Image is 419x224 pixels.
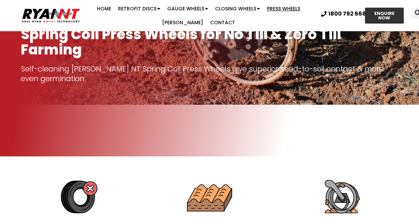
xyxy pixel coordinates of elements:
a: Home [93,2,115,16]
a: Gauge Wheels [151,2,199,16]
p: Buy Now Pay Later – 6 months interest-free finance [134,35,258,54]
a: 2025 Field Days [53,41,98,49]
a: Retrofit Discs [102,2,151,16]
img: No more rubber tyres [53,172,103,222]
a: home page [311,93,345,102]
a: 1800 792 668 [321,11,366,17]
p: Save and secure delivery for [266,40,390,50]
a: [PERSON_NAME] [159,16,207,29]
img: Ryan NT logo [21,6,81,25]
a: [PERSON_NAME] [146,16,194,30]
a: Home [81,2,102,16]
div: See us on the circuit [3,40,127,50]
img: RYAN Discs on Duncan Seed Drills. Fielding, New Zealand. MK4 Renovator. [11,151,123,223]
strong: this season [349,41,383,49]
h2: Latest News [9,137,126,145]
p: This page you have found . Try searching the website using the search bar. Or go back to the [3,93,390,102]
h2: Facebook [140,137,257,145]
a: Contact [207,16,239,29]
a: 1800 792 668 [302,11,347,17]
a: ENQUIRE NOW [342,8,378,24]
span: 1800 792 668 [309,11,347,17]
h2: Featured Product [270,137,387,145]
div: Search [387,8,398,19]
a: Closing Wheels [212,2,264,16]
h2: OH NO! - YOU BROKE THE INTERNET! [3,78,390,86]
b: no longer exists [101,94,141,101]
a: Press Wheels [264,2,304,16]
span: » [3,63,86,69]
a: RYAN Discs on Duncan Seed Drills. Fielding, New Zealand. MK4 Renovator. [14,152,121,223]
a: Gauge Wheels [164,2,212,16]
h1: Spring Coil Press Wheels for No Till & Zero Till Farming [21,27,398,57]
img: Handle the toughest conditions [316,172,366,222]
nav: Menu [81,2,316,29]
a: ENQUIRE NOW [365,8,404,24]
span: ENQUIRE NOW [371,11,398,20]
b: Not really… [3,94,34,101]
img: Way better furrow closing [185,172,234,222]
a: Press Wheels [251,2,291,16]
img: Ryan NT logo [21,7,76,25]
p: Self-cleaning [PERSON_NAME] NT Spring Coil Press Wheels give superior seed-to-soil contact & more... [21,64,398,84]
button: Search [372,109,390,127]
a: Closing Wheels [199,2,251,16]
a: Home [3,62,20,70]
span: 1800 792 668 [328,11,366,17]
span: ENQUIRE NOW [349,11,372,20]
nav: Menu [76,2,296,30]
strong: Error 404: Page not found [23,63,86,69]
a: Retrofit Discs [115,2,164,16]
a: Contact [194,16,226,30]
